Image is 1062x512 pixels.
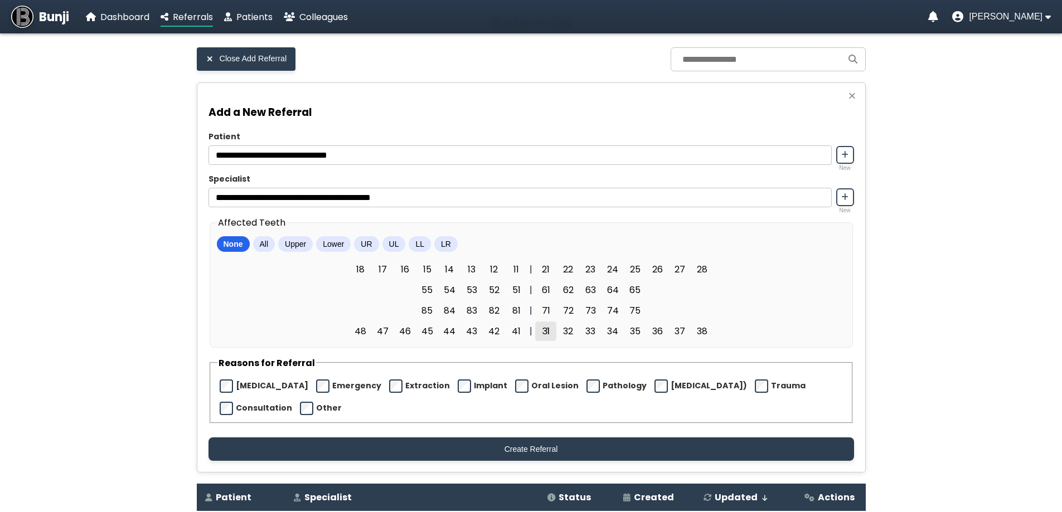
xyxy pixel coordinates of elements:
span: 27 [670,260,690,279]
span: 61 [536,281,556,299]
span: Patients [236,11,273,23]
span: 84 [439,301,459,320]
span: 46 [395,322,415,340]
span: 16 [395,260,415,279]
span: 64 [603,281,623,299]
span: 47 [372,322,392,340]
label: Emergency [332,380,381,392]
span: 36 [647,322,667,340]
span: 17 [372,260,392,279]
span: 81 [506,301,526,320]
span: 18 [350,260,370,279]
legend: Affected Teeth [217,216,287,230]
label: Extraction [405,380,450,392]
button: LL [409,236,431,252]
span: 35 [625,322,645,340]
span: 45 [417,322,437,340]
th: Patient [197,484,286,511]
span: Close Add Referral [220,54,287,64]
th: Specialist [285,484,539,511]
span: 75 [625,301,645,320]
span: 55 [417,281,437,299]
span: 43 [462,322,482,340]
span: 13 [462,260,482,279]
span: [PERSON_NAME] [969,12,1042,22]
h3: Add a New Referral [208,104,854,120]
label: Other [316,402,342,414]
label: [MEDICAL_DATA]) [671,380,747,392]
label: [MEDICAL_DATA] [236,380,308,392]
button: Close [845,89,859,103]
span: 21 [536,260,556,279]
span: 24 [603,260,623,279]
a: Referrals [161,10,213,24]
span: Colleagues [299,11,348,23]
span: 83 [462,301,482,320]
button: Close Add Referral [197,47,296,71]
span: 42 [484,322,504,340]
span: 51 [506,281,526,299]
span: 25 [625,260,645,279]
span: 28 [692,260,712,279]
span: 14 [439,260,459,279]
span: 73 [580,301,600,320]
label: Trauma [771,380,806,392]
button: Lower [316,236,351,252]
button: All [253,236,275,252]
label: Implant [474,380,507,392]
span: 54 [439,281,459,299]
span: 44 [439,322,459,340]
a: Notifications [928,11,938,22]
button: Create Referral [208,437,854,461]
span: 23 [580,260,600,279]
span: 26 [647,260,667,279]
span: 11 [506,260,526,279]
button: UR [354,236,379,252]
span: 65 [625,281,645,299]
a: Patients [224,10,273,24]
span: 37 [670,322,690,340]
a: Colleagues [284,10,348,24]
div: | [526,324,536,338]
span: 12 [484,260,504,279]
label: Consultation [236,402,292,414]
th: Created [615,484,695,511]
span: 82 [484,301,504,320]
span: 74 [603,301,623,320]
span: 53 [462,281,482,299]
div: | [526,304,536,318]
button: None [217,236,250,252]
legend: Reasons for Referral [217,356,316,370]
th: Actions [796,484,865,511]
span: 71 [536,301,556,320]
button: LR [434,236,458,252]
a: Dashboard [86,10,149,24]
span: 72 [558,301,578,320]
img: Bunji Dental Referral Management [11,6,33,28]
button: User menu [952,11,1051,22]
span: 33 [580,322,600,340]
span: 52 [484,281,504,299]
label: Patient [208,131,854,143]
span: 62 [558,281,578,299]
label: Specialist [208,173,854,185]
div: | [526,283,536,297]
button: Upper [278,236,313,252]
span: 31 [535,321,556,341]
label: Pathology [603,380,647,392]
span: Referrals [173,11,213,23]
span: 85 [417,301,437,320]
a: Bunji [11,6,69,28]
th: Status [539,484,615,511]
span: Bunji [39,8,69,26]
span: 22 [558,260,578,279]
span: 63 [580,281,600,299]
div: | [526,262,536,276]
label: Oral Lesion [531,380,579,392]
span: 34 [603,322,623,340]
span: 32 [558,322,578,340]
th: Updated [695,484,796,511]
span: 38 [692,322,712,340]
span: 48 [350,322,370,340]
span: 15 [417,260,437,279]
